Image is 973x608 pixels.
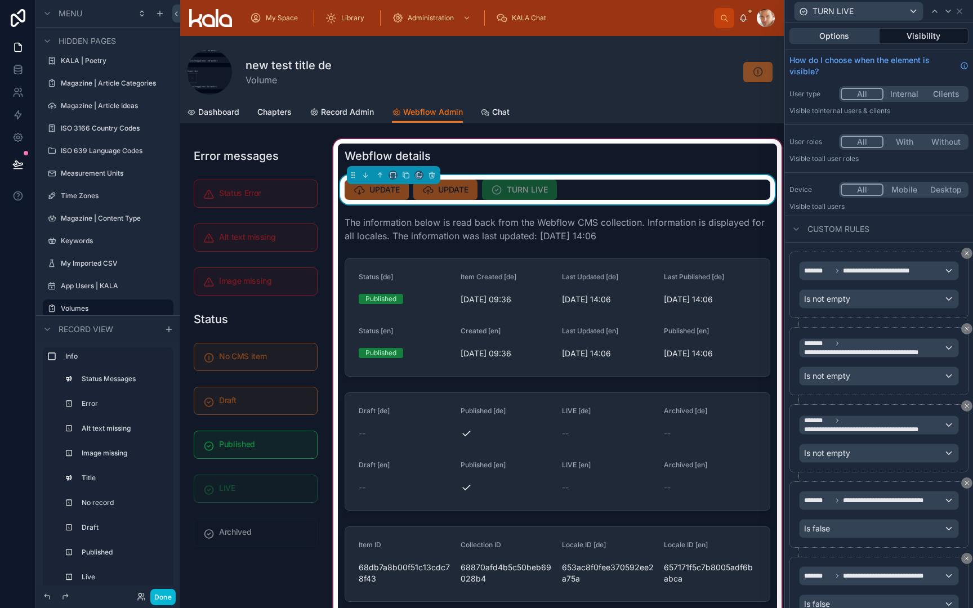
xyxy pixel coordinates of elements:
[925,88,967,100] button: Clients
[789,106,968,115] p: Visible to
[241,6,714,30] div: scrollable content
[841,88,883,100] button: All
[322,8,372,28] a: Library
[841,184,883,196] button: All
[82,399,167,408] label: Error
[512,14,546,23] span: KALA Chat
[59,324,113,335] span: Record view
[794,2,923,21] button: TURN LIVE
[61,281,171,290] label: App Users | KALA
[789,185,834,194] label: Device
[789,55,968,77] a: How do I choose when the element is visible?
[61,304,167,313] label: Volumes
[818,154,859,163] span: All user roles
[789,154,968,163] p: Visible to
[82,523,167,532] label: Draft
[82,374,167,383] label: Status Messages
[925,184,967,196] button: Desktop
[61,79,171,88] label: Magazine | Article Categories
[883,88,925,100] button: Internal
[403,106,463,118] span: Webflow Admin
[150,589,176,605] button: Done
[389,8,476,28] a: Administration
[804,523,830,534] span: Is false
[789,137,834,146] label: User roles
[408,14,454,23] span: Administration
[187,102,239,124] a: Dashboard
[266,14,298,23] span: My Space
[880,28,969,44] button: Visibility
[61,56,171,65] label: KALA | Poetry
[198,106,239,118] span: Dashboard
[59,8,82,19] span: Menu
[59,35,116,47] span: Hidden pages
[804,448,850,459] span: Is not empty
[82,573,167,582] label: Live
[799,289,959,309] button: Is not empty
[61,191,171,200] label: Time Zones
[61,236,171,245] label: Keywords
[818,106,890,115] span: Internal users & clients
[82,473,167,482] label: Title
[813,6,854,17] span: TURN LIVE
[310,102,374,124] a: Record Admin
[804,293,850,305] span: Is not empty
[257,102,292,124] a: Chapters
[61,146,171,155] label: ISO 639 Language Codes
[246,57,332,73] h1: new test title de
[36,342,180,585] div: scrollable content
[61,124,171,133] label: ISO 3166 Country Codes
[799,519,959,538] button: Is false
[82,498,167,507] label: No record
[82,449,167,458] label: Image missing
[492,106,510,118] span: Chat
[799,444,959,463] button: Is not empty
[789,28,880,44] button: Options
[807,223,869,235] span: Custom rules
[799,366,959,386] button: Is not empty
[841,136,883,148] button: All
[61,259,171,268] label: My Imported CSV
[65,352,169,361] label: Info
[257,106,292,118] span: Chapters
[883,184,925,196] button: Mobile
[883,136,925,148] button: With
[61,169,171,178] label: Measurement Units
[246,73,332,87] span: Volume
[341,14,364,23] span: Library
[321,106,374,118] span: Record Admin
[61,214,171,223] label: Magazine | Content Type
[804,370,850,382] span: Is not empty
[247,8,306,28] a: My Space
[481,102,510,124] a: Chat
[818,202,845,211] span: all users
[925,136,967,148] button: Without
[392,102,463,123] a: Webflow Admin
[789,202,968,211] p: Visible to
[789,55,956,77] span: How do I choose when the element is visible?
[61,101,171,110] label: Magazine | Article Ideas
[789,90,834,99] label: User type
[82,548,167,557] label: Published
[82,424,167,433] label: Alt text missing
[493,8,554,28] a: KALA Chat
[189,9,232,27] img: App logo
